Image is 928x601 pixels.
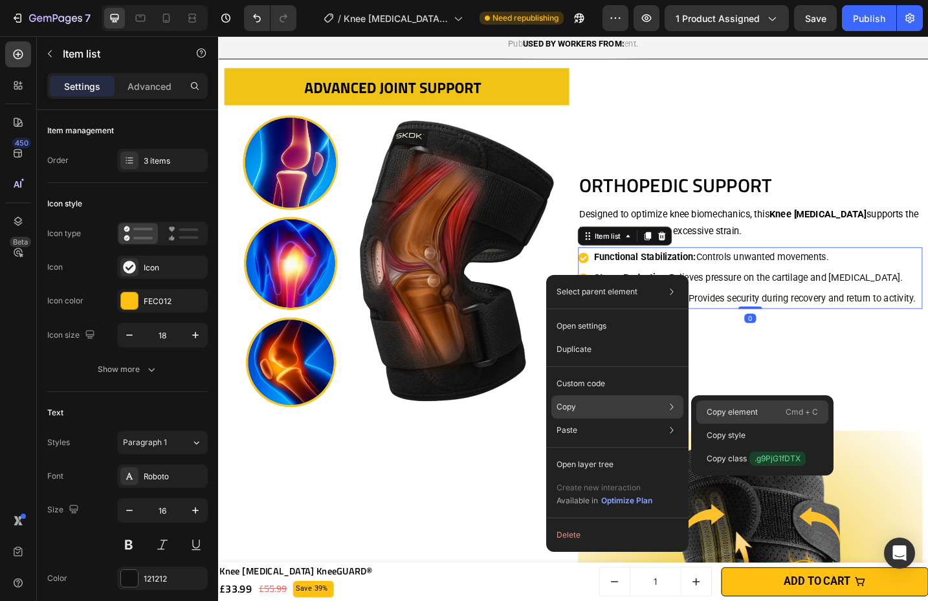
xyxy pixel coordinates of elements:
[411,235,523,248] strong: Functional Stabilization:
[411,256,763,274] p: Relieves pressure on the cartilage and [MEDICAL_DATA].
[557,496,598,505] span: Available in
[707,430,746,441] p: Copy style
[707,406,758,418] p: Copy element
[344,12,448,25] span: Knee [MEDICAL_DATA] KneeGUARD®
[47,228,81,239] div: Icon type
[786,406,818,419] p: Cmd + C
[395,186,769,223] p: Designed to optimize knee biomechanics, this supports the joint and helps reduce excessive strain.
[123,437,167,448] span: Paragraph 1
[409,276,765,298] div: Rich Text Editor. Editing area: main
[47,198,82,210] div: Icon style
[144,471,204,483] div: Roboto
[551,523,683,547] button: Delete
[805,13,826,24] span: Save
[557,459,613,470] p: Open layer tree
[47,437,70,448] div: Styles
[557,378,605,389] p: Custom code
[98,363,158,376] div: Show more
[144,296,204,307] div: FEC012
[411,258,493,270] strong: Stress Reduction:
[411,280,514,292] strong: Post-Trauma Support:
[665,5,789,31] button: 1 product assigned
[12,138,31,148] div: 450
[85,10,91,26] p: 7
[676,12,760,25] span: 1 product assigned
[47,358,208,381] button: Show more
[47,261,63,273] div: Icon
[557,320,606,332] p: Open settings
[63,46,173,61] p: Item list
[64,80,100,93] p: Settings
[10,237,31,247] div: Beta
[575,303,588,314] div: 0
[601,494,653,507] button: Optimize Plan
[557,401,576,413] p: Copy
[557,481,653,494] p: Create new interaction
[410,213,443,224] div: Item list
[144,155,204,167] div: 3 items
[492,12,558,24] span: Need republishing
[144,573,204,585] div: 121212
[117,431,208,454] button: Paragraph 1
[842,5,896,31] button: Publish
[411,233,763,252] p: Controls unwanted movements.
[6,35,384,412] img: gempages_509438091501503661-e95819ab-1131-4d44-b4fd-b8f56bd93853.png
[393,149,771,179] h2: Orthopedic Support
[557,344,591,355] p: Duplicate
[794,5,837,31] button: Save
[144,262,204,274] div: Icon
[127,80,171,93] p: Advanced
[409,231,765,254] div: Rich Text Editor. Editing area: main
[47,327,98,344] div: Icon size
[603,188,709,201] strong: Knee [MEDICAL_DATA]
[47,155,69,166] div: Order
[244,5,296,31] div: Undo/Redo
[411,278,763,296] p: Provides security during recovery and return to activity.
[47,407,63,419] div: Text
[853,12,885,25] div: Publish
[47,295,83,307] div: Icon color
[557,286,637,298] p: Select parent element
[333,3,444,13] strong: USED BY WORKERS FROM:
[47,501,82,519] div: Size
[47,125,114,137] div: Item management
[5,5,96,31] button: 7
[884,538,915,569] div: Open Intercom Messenger
[557,424,577,436] p: Paste
[601,495,652,507] div: Optimize Plan
[47,470,63,482] div: Font
[338,12,341,25] span: /
[749,452,806,466] span: .g9PjG1fDTX
[707,452,806,466] p: Copy class
[409,254,765,276] div: Rich Text Editor. Editing area: main
[47,573,67,584] div: Color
